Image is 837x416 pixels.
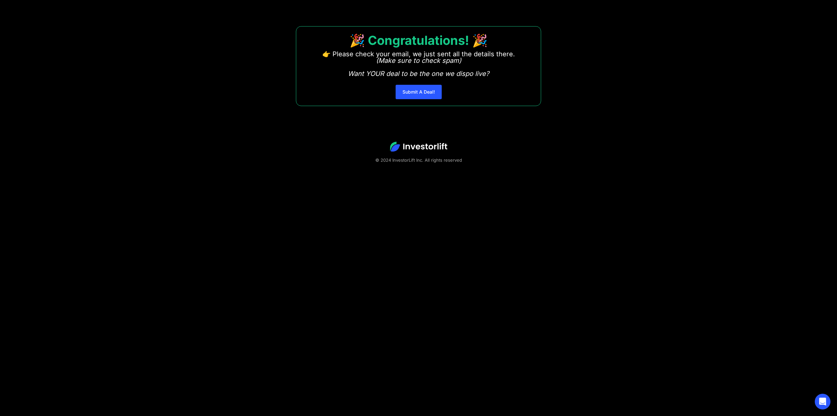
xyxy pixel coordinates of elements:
strong: 🎉 Congratulations! 🎉 [350,33,487,48]
a: Submit A Deal! [396,85,442,99]
div: Open Intercom Messenger [815,394,830,409]
p: 👉 Please check your email, we just sent all the details there. ‍ [322,51,515,77]
em: (Make sure to check spam) Want YOUR deal to be the one we dispo live? [348,57,489,78]
div: © 2024 InvestorLift Inc. All rights reserved [23,157,814,163]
